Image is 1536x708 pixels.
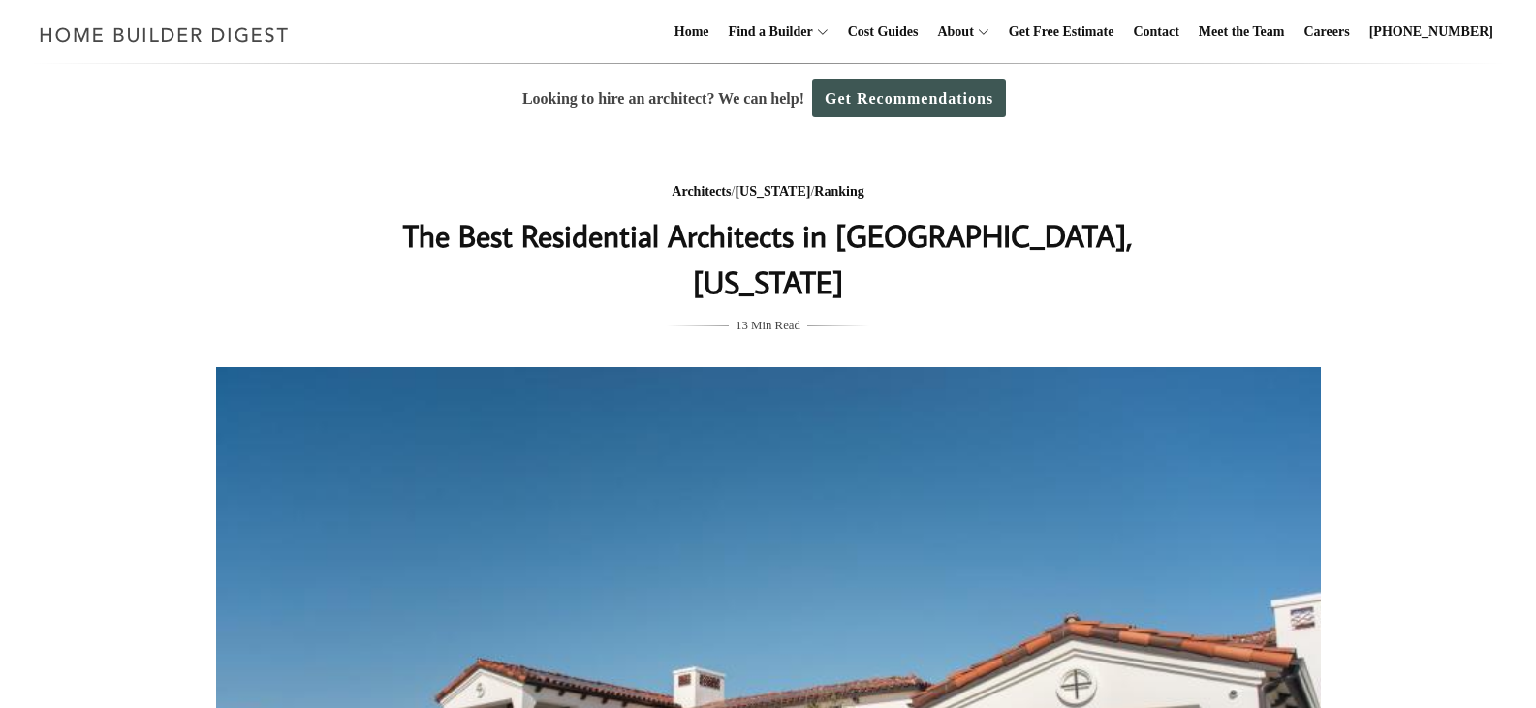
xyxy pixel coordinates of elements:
a: Careers [1297,1,1358,63]
a: [US_STATE] [735,184,810,199]
a: Home [667,1,717,63]
a: Get Recommendations [812,79,1006,117]
a: Cost Guides [840,1,926,63]
a: Ranking [814,184,863,199]
a: Find a Builder [721,1,813,63]
a: Contact [1125,1,1186,63]
span: 13 Min Read [736,315,800,336]
div: / / [382,180,1155,204]
a: Architects [672,184,731,199]
a: Get Free Estimate [1001,1,1122,63]
img: Home Builder Digest [31,15,298,53]
a: Meet the Team [1191,1,1293,63]
a: [PHONE_NUMBER] [1362,1,1501,63]
h1: The Best Residential Architects in [GEOGRAPHIC_DATA], [US_STATE] [382,212,1155,305]
a: About [929,1,973,63]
